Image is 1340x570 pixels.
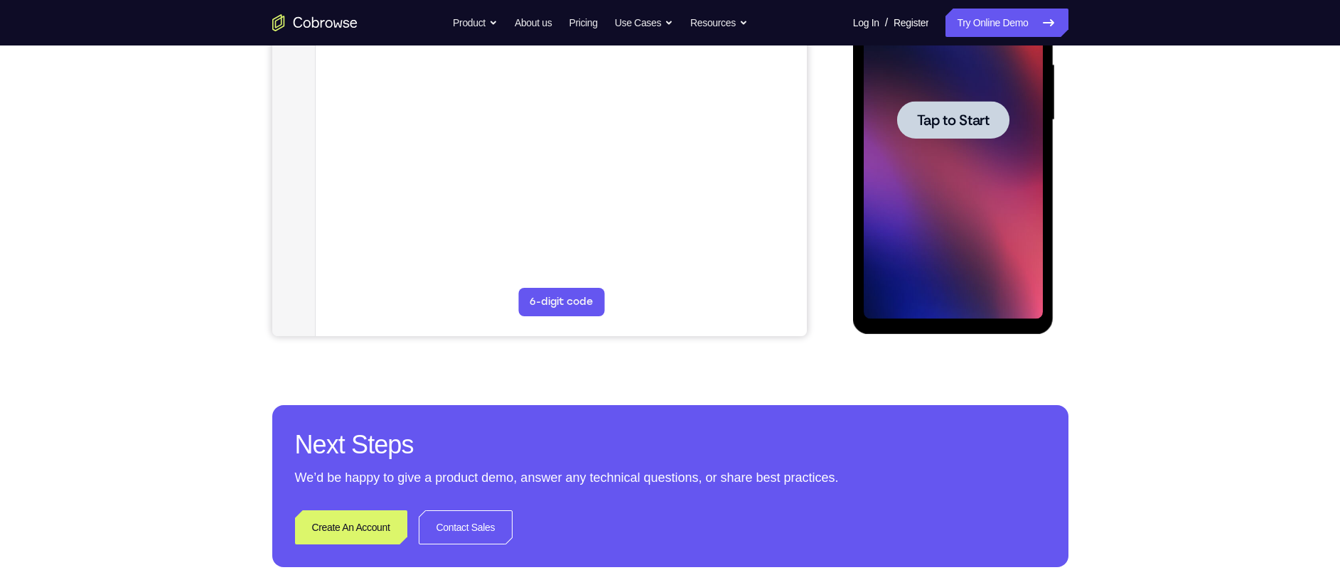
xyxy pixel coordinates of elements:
button: 6-digit code [246,428,332,456]
label: Email [425,47,451,61]
a: Pricing [569,9,597,37]
button: Resources [690,9,748,37]
button: Tap to Start [44,190,156,228]
label: demo_id [282,47,327,61]
span: No devices found that match your filters. [139,97,353,109]
a: Register [894,9,928,37]
button: Clear filters [356,89,439,117]
button: Product [453,9,498,37]
h2: Next Steps [295,428,1046,462]
span: Tap to Start [64,203,136,217]
button: Refresh [500,43,523,65]
a: About us [515,9,552,37]
button: Use Cases [615,9,673,37]
p: We’d be happy to give a product demo, answer any technical questions, or share best practices. [295,468,1046,488]
a: Go to the home page [272,14,358,31]
span: / [885,14,888,31]
a: Try Online Demo [945,9,1068,37]
a: Log In [853,9,879,37]
a: Contact Sales [419,510,513,544]
a: Create An Account [295,510,407,544]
